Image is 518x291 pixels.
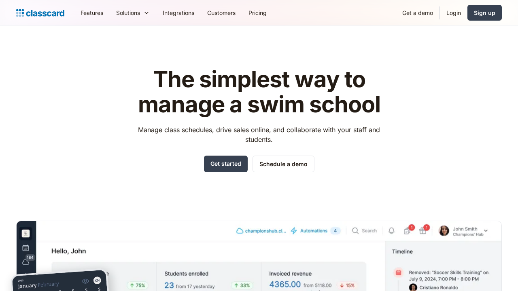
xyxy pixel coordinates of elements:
[156,4,201,22] a: Integrations
[131,125,388,144] p: Manage class schedules, drive sales online, and collaborate with your staff and students.
[131,67,388,117] h1: The simplest way to manage a swim school
[474,8,495,17] div: Sign up
[253,156,314,172] a: Schedule a demo
[204,156,248,172] a: Get started
[467,5,502,21] a: Sign up
[116,8,140,17] div: Solutions
[201,4,242,22] a: Customers
[110,4,156,22] div: Solutions
[440,4,467,22] a: Login
[74,4,110,22] a: Features
[16,7,64,19] a: Logo
[242,4,273,22] a: Pricing
[396,4,439,22] a: Get a demo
